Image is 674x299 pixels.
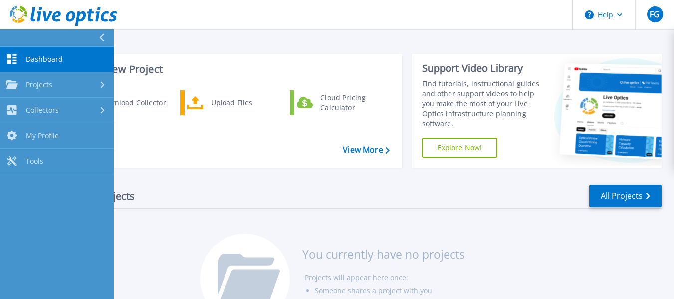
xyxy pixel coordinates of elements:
span: Projects [26,80,52,89]
a: Download Collector [70,90,173,115]
li: Someone shares a project with you [315,284,465,297]
span: Tools [26,157,43,166]
span: Dashboard [26,55,63,64]
div: Download Collector [95,93,170,113]
a: Cloud Pricing Calculator [290,90,392,115]
a: Explore Now! [422,138,498,158]
h3: You currently have no projects [302,249,465,260]
h3: Start a New Project [71,64,389,75]
span: My Profile [26,131,59,140]
li: Projects will appear here once: [305,271,465,284]
div: Support Video Library [422,62,546,75]
div: Cloud Pricing Calculator [315,93,389,113]
a: All Projects [589,185,662,207]
span: FG [650,10,660,18]
div: Find tutorials, instructional guides and other support videos to help you make the most of your L... [422,79,546,129]
div: Upload Files [206,93,280,113]
span: Collectors [26,106,59,115]
a: Upload Files [180,90,282,115]
a: View More [343,145,389,155]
